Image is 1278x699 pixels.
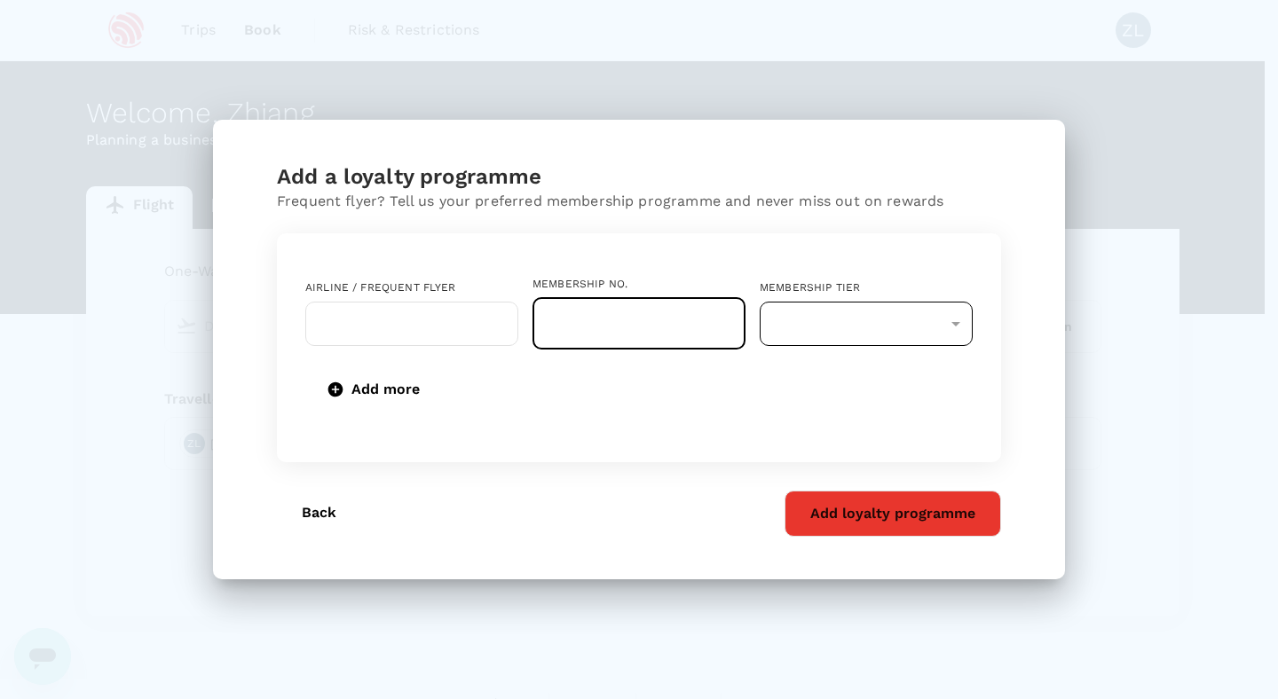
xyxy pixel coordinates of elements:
[305,366,445,412] button: Add more
[532,276,745,294] div: Membership No.
[277,191,1001,212] p: Frequent flyer? Tell us your preferred membership programme and never miss out on rewards
[760,302,973,346] div: ​
[277,162,1001,191] div: Add a loyalty programme
[277,491,361,535] button: Back
[509,321,512,325] button: Open
[305,279,518,297] div: Airline / Frequent Flyer
[760,279,973,297] div: Membership tier
[785,491,1001,537] button: Add loyalty programme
